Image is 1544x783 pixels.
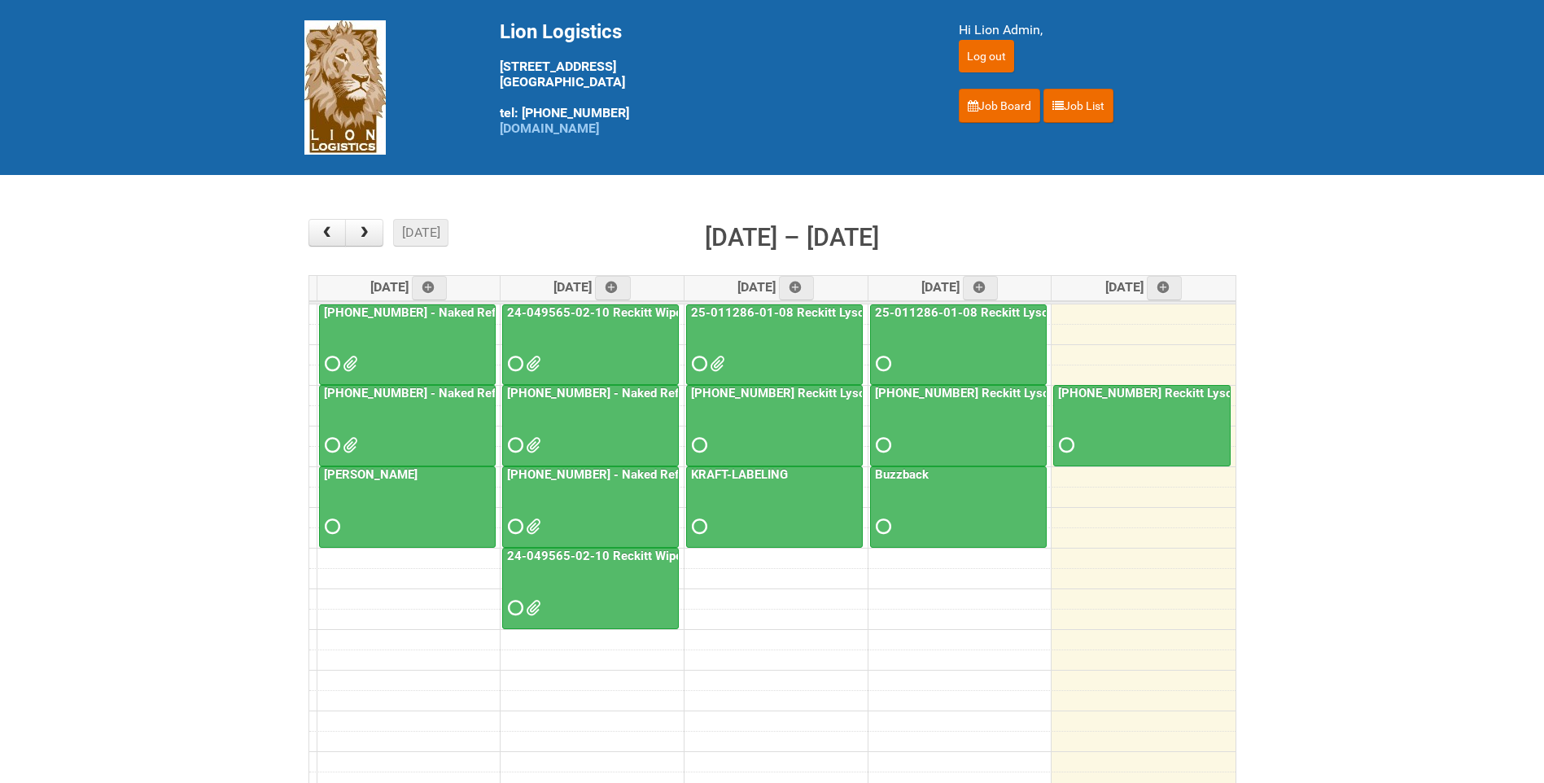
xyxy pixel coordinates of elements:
[325,521,336,532] span: Requested
[870,304,1047,386] a: 25-011286-01-08 Reckitt Lysol Laundry Scented - BLINDING (hold slot)
[686,385,863,466] a: [PHONE_NUMBER] Reckitt Lysol Wipes Stage 4 - labeling day
[692,358,703,370] span: Requested
[688,467,791,482] a: KRAFT-LABELING
[500,120,599,136] a: [DOMAIN_NAME]
[321,386,662,400] a: [PHONE_NUMBER] - Naked Reformulation Mailing 1 PHOTOS
[870,466,1047,548] a: Buzzback
[304,79,386,94] a: Lion Logistics
[504,467,845,482] a: [PHONE_NUMBER] - Naked Reformulation Mailing 2 PHOTOS
[502,385,679,466] a: [PHONE_NUMBER] - Naked Reformulation - Mailing 2
[959,40,1014,72] input: Log out
[1059,440,1070,451] span: Requested
[319,466,496,548] a: [PERSON_NAME]
[526,602,537,614] span: GROUP 1003 (2).jpg GROUP 1003 (2) BACK.jpg GROUP 1003 (3).jpg GROUP 1003 (3) BACK.jpg
[876,440,887,451] span: Requested
[870,385,1047,466] a: [PHONE_NUMBER] Reckitt Lysol Wipes Stage 4 - labeling day
[343,358,354,370] span: Lion25-055556-01_LABELS_03Oct25.xlsx MOR - 25-055556-01.xlsm G147.png G258.png G369.png M147.png ...
[1053,385,1231,466] a: [PHONE_NUMBER] Reckitt Lysol Wipes Stage 4 - labeling day
[710,358,721,370] span: LABEL RECONCILIATION FORM_25011286.docx 25-011286-01 - MOR - Blinding.xlsm
[595,276,631,300] a: Add an event
[1055,386,1398,400] a: [PHONE_NUMBER] Reckitt Lysol Wipes Stage 4 - labeling day
[500,20,622,43] span: Lion Logistics
[1105,279,1183,295] span: [DATE]
[508,602,519,614] span: Requested
[692,521,703,532] span: Requested
[959,89,1040,123] a: Job Board
[325,440,336,451] span: Requested
[526,440,537,451] span: MDN - 25-055556-01 LEFTOVERS1.xlsx LION_Mailing2_25-055556-01_LABELS_06Oct25_FIXED.xlsx MOR_M2.xl...
[321,467,421,482] a: [PERSON_NAME]
[688,386,1031,400] a: [PHONE_NUMBER] Reckitt Lysol Wipes Stage 4 - labeling day
[1147,276,1183,300] a: Add an event
[737,279,815,295] span: [DATE]
[508,358,519,370] span: Requested
[872,386,1215,400] a: [PHONE_NUMBER] Reckitt Lysol Wipes Stage 4 - labeling day
[688,305,1089,320] a: 25-011286-01-08 Reckitt Lysol Laundry Scented - BLINDING (hold slot)
[319,385,496,466] a: [PHONE_NUMBER] - Naked Reformulation Mailing 1 PHOTOS
[504,305,784,320] a: 24-049565-02-10 Reckitt Wipes HUT Stages 1-3
[508,440,519,451] span: Requested
[370,279,448,295] span: [DATE]
[921,279,999,295] span: [DATE]
[959,20,1240,40] div: Hi Lion Admin,
[502,548,679,629] a: 24-049565-02-10 Reckitt Wipes HUT Stages 1-3 - slot for photos
[412,276,448,300] a: Add an event
[872,467,932,482] a: Buzzback
[686,466,863,548] a: KRAFT-LABELING
[304,20,386,155] img: Lion Logistics
[502,466,679,548] a: [PHONE_NUMBER] - Naked Reformulation Mailing 2 PHOTOS
[502,304,679,386] a: 24-049565-02-10 Reckitt Wipes HUT Stages 1-3
[553,279,631,295] span: [DATE]
[779,276,815,300] a: Add an event
[692,440,703,451] span: Requested
[526,521,537,532] span: GROUP 1003 (2).jpg GROUP 1003 (2) BACK.jpg GROUP 1003 (3).jpg GROUP 1003 (3) BACK.jpg
[508,521,519,532] span: Requested
[321,305,611,320] a: [PHONE_NUMBER] - Naked Reformulation Mailing 1
[876,521,887,532] span: Requested
[504,549,873,563] a: 24-049565-02-10 Reckitt Wipes HUT Stages 1-3 - slot for photos
[963,276,999,300] a: Add an event
[686,304,863,386] a: 25-011286-01-08 Reckitt Lysol Laundry Scented - BLINDING (hold slot)
[1043,89,1113,123] a: Job List
[504,386,803,400] a: [PHONE_NUMBER] - Naked Reformulation - Mailing 2
[393,219,448,247] button: [DATE]
[319,304,496,386] a: [PHONE_NUMBER] - Naked Reformulation Mailing 1
[876,358,887,370] span: Requested
[872,305,1273,320] a: 25-011286-01-08 Reckitt Lysol Laundry Scented - BLINDING (hold slot)
[705,219,879,256] h2: [DATE] – [DATE]
[526,358,537,370] span: 24-049565-02-10 - LEFTOVERS.xlsx 24-049565-02 Reckitt Wipes HUT Stages 1-3 - Lion addresses (obm)...
[343,440,354,451] span: GROUP 1003.jpg GROUP 1003 (2).jpg GROUP 1003 (3).jpg GROUP 1003 (4).jpg GROUP 1003 (5).jpg GROUP ...
[325,358,336,370] span: Requested
[500,20,918,136] div: [STREET_ADDRESS] [GEOGRAPHIC_DATA] tel: [PHONE_NUMBER]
